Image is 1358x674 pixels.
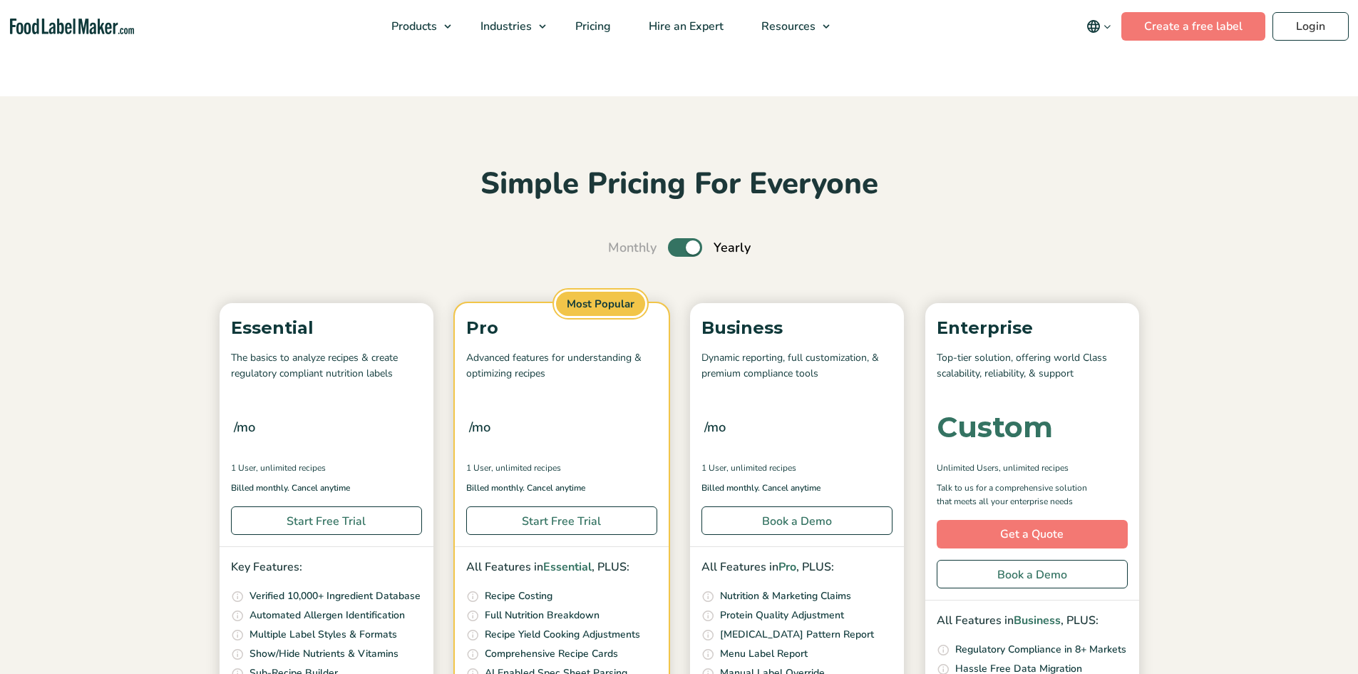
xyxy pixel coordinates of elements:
[937,350,1128,382] p: Top-tier solution, offering world Class scalability, reliability, & support
[466,315,657,342] p: Pro
[937,413,1053,441] div: Custom
[469,417,490,437] span: /mo
[937,612,1128,630] p: All Features in , PLUS:
[485,588,552,604] p: Recipe Costing
[726,461,796,474] span: , Unlimited Recipes
[644,19,725,34] span: Hire an Expert
[757,19,817,34] span: Resources
[937,520,1128,548] a: Get a Quote
[720,608,844,623] p: Protein Quality Adjustment
[231,558,422,577] p: Key Features:
[720,646,808,662] p: Menu Label Report
[720,588,851,604] p: Nutrition & Marketing Claims
[250,608,405,623] p: Automated Allergen Identification
[571,19,612,34] span: Pricing
[778,559,796,575] span: Pro
[485,646,618,662] p: Comprehensive Recipe Cards
[466,461,491,474] span: 1 User
[714,238,751,257] span: Yearly
[701,558,893,577] p: All Features in , PLUS:
[701,481,893,495] p: Billed monthly. Cancel anytime
[485,627,640,643] p: Recipe Yield Cooking Adjustments
[701,461,726,474] span: 1 User
[701,350,893,382] p: Dynamic reporting, full customization, & premium compliance tools
[250,588,421,604] p: Verified 10,000+ Ingredient Database
[1014,613,1061,628] span: Business
[231,315,422,342] p: Essential
[212,165,1146,204] h2: Simple Pricing For Everyone
[543,559,592,575] span: Essential
[466,481,657,495] p: Billed monthly. Cancel anytime
[937,315,1128,342] p: Enterprise
[608,238,657,257] span: Monthly
[231,481,422,495] p: Billed monthly. Cancel anytime
[250,627,397,643] p: Multiple Label Styles & Formats
[491,461,561,474] span: , Unlimited Recipes
[250,646,398,662] p: Show/Hide Nutrients & Vitamins
[701,315,893,342] p: Business
[937,481,1101,509] p: Talk to us for a comprehensive solution that meets all your enterprise needs
[937,461,999,474] span: Unlimited Users
[466,350,657,382] p: Advanced features for understanding & optimizing recipes
[554,290,647,319] span: Most Popular
[668,238,702,257] label: Toggle
[1121,12,1265,41] a: Create a free label
[256,461,326,474] span: , Unlimited Recipes
[231,506,422,535] a: Start Free Trial
[999,461,1069,474] span: , Unlimited Recipes
[387,19,438,34] span: Products
[466,558,657,577] p: All Features in , PLUS:
[1272,12,1349,41] a: Login
[476,19,533,34] span: Industries
[704,417,726,437] span: /mo
[231,350,422,382] p: The basics to analyze recipes & create regulatory compliant nutrition labels
[955,642,1126,658] p: Regulatory Compliance in 8+ Markets
[701,506,893,535] a: Book a Demo
[937,560,1128,588] a: Book a Demo
[466,506,657,535] a: Start Free Trial
[231,461,256,474] span: 1 User
[720,627,874,643] p: [MEDICAL_DATA] Pattern Report
[485,608,600,623] p: Full Nutrition Breakdown
[234,417,255,437] span: /mo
